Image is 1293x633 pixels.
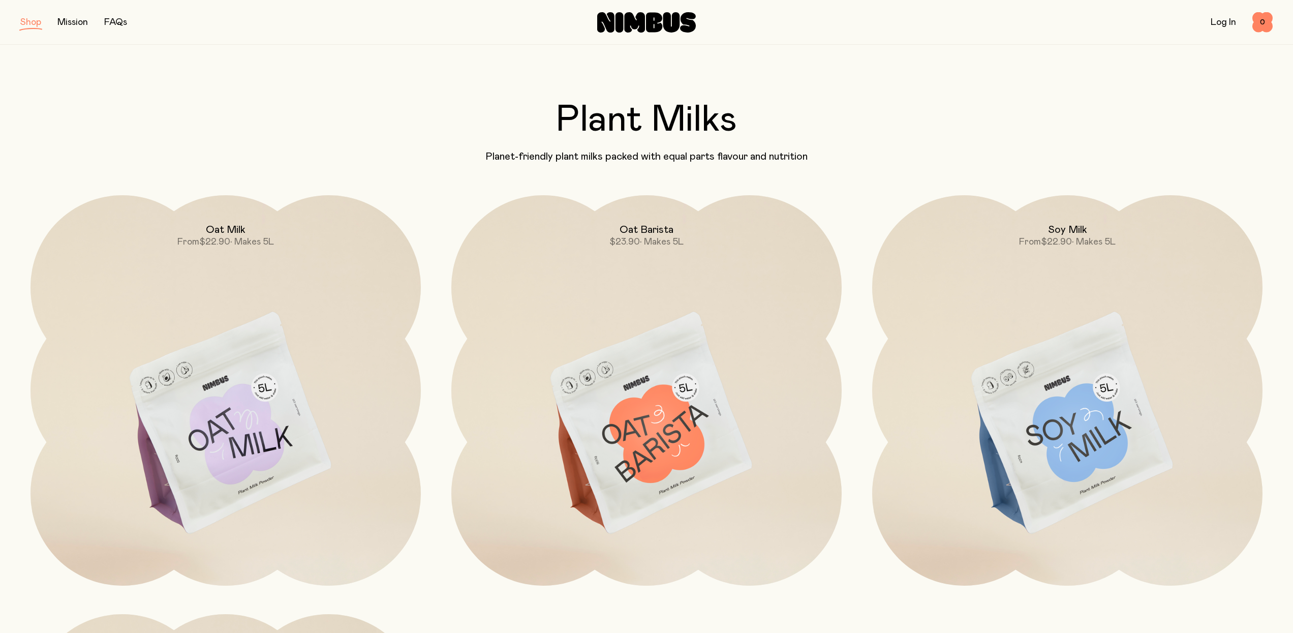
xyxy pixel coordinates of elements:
span: • Makes 5L [640,237,684,247]
a: Log In [1211,18,1236,27]
a: FAQs [104,18,127,27]
h2: Oat Barista [620,224,673,236]
a: Soy MilkFrom$22.90• Makes 5L [872,195,1263,586]
h2: Plant Milks [20,102,1273,138]
span: From [177,237,199,247]
a: Oat Barista$23.90• Makes 5L [451,195,842,586]
span: • Makes 5L [230,237,274,247]
a: Oat MilkFrom$22.90• Makes 5L [30,195,421,586]
a: Mission [57,18,88,27]
span: From [1019,237,1041,247]
p: Planet-friendly plant milks packed with equal parts flavour and nutrition [20,150,1273,163]
span: • Makes 5L [1072,237,1116,247]
h2: Oat Milk [206,224,245,236]
button: 0 [1252,12,1273,33]
span: $22.90 [1041,237,1072,247]
span: $23.90 [609,237,640,247]
h2: Soy Milk [1048,224,1087,236]
span: $22.90 [199,237,230,247]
